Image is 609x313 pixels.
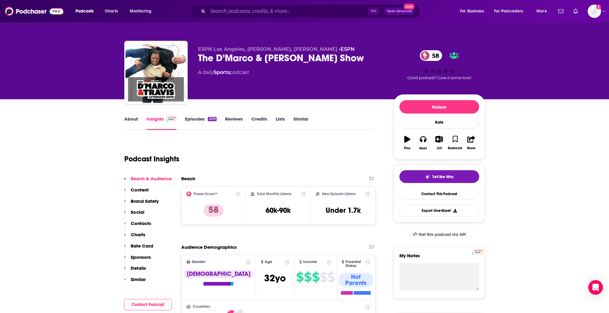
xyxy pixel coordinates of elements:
span: Podcasts [76,7,94,16]
div: Share [467,146,475,150]
h2: New Episode Listens [322,192,356,196]
div: [DEMOGRAPHIC_DATA] [183,270,254,278]
span: Monitoring [130,7,151,16]
button: Contact Podcast [124,299,172,310]
a: Show notifications dropdown [571,6,580,16]
a: InsightsPodchaser Pro [147,116,177,130]
button: Rate Card [124,243,153,254]
button: Export One-Sheet [399,205,479,216]
span: $ [296,272,303,282]
input: Search podcasts, credits, & more... [208,6,368,16]
div: 3219 [208,117,216,121]
a: Charts [101,6,122,16]
a: Similar [293,116,308,130]
div: A daily podcast [198,69,249,76]
button: open menu [490,6,532,16]
span: $ [328,272,335,282]
span: Charts [105,7,118,16]
span: For Business [460,7,484,16]
button: Open AdvancedNew [384,8,415,15]
img: Podchaser - Follow, Share and Rate Podcasts [5,5,63,17]
a: Lists [276,116,285,130]
button: Follow [399,100,479,114]
p: Brand Safety [131,198,159,204]
img: Podchaser Pro [166,117,177,122]
div: Rate [399,116,479,128]
span: For Podcasters [494,7,523,16]
p: Charts [131,232,145,237]
span: Gender [192,260,205,264]
span: Get this podcast via API [419,232,466,237]
span: Open Advanced [387,10,412,13]
button: Brand Safety [124,198,159,209]
a: ESPN [341,46,355,52]
div: Bookmark [448,146,462,150]
button: Contacts [124,220,151,232]
span: Logged in as adamcbenjamin [588,5,601,18]
button: open menu [126,6,159,16]
a: Show notifications dropdown [556,6,566,16]
div: Not Parents [338,273,374,287]
span: Parental Status [345,260,364,268]
button: Sponsors [124,254,151,266]
span: $ [312,272,319,282]
button: open menu [532,6,554,16]
button: Apps [415,132,431,154]
h3: Under 1.7k [326,206,361,215]
img: Podchaser Pro [472,250,483,255]
div: Open Intercom Messenger [588,280,603,295]
button: Similar [124,276,146,288]
button: Social [124,209,144,220]
button: open menu [71,6,101,16]
p: Details [131,265,146,271]
button: Share [463,132,479,154]
p: Similar [131,276,146,282]
span: $ [304,272,311,282]
button: Reach & Audience [124,176,172,187]
p: Content [131,187,149,193]
button: open menu [456,6,492,16]
h3: 60k-90k [266,206,291,215]
span: Tell Me Why [432,174,453,179]
div: Apps [419,146,427,150]
h2: Power Score™ [194,192,218,196]
a: 58 [420,50,442,61]
label: My Notes [399,253,479,263]
h2: Reach [181,176,195,181]
span: ESPN Los Angeles, [PERSON_NAME], [PERSON_NAME] [198,46,337,52]
button: Charts [124,232,145,243]
button: tell me why sparkleTell Me Why [399,170,479,183]
span: ⌘ K [368,7,379,15]
a: Get this podcast via API [408,227,471,242]
button: Bookmark [447,132,463,154]
p: Contacts [131,220,151,226]
img: The D’Marco & Travis Afternoon Show [126,42,186,103]
div: 58Good podcast? Give it some love! [394,46,485,84]
button: Details [124,265,146,276]
div: List [437,146,442,150]
span: Good podcast? Give it some love! [407,76,471,80]
p: 58 [204,204,224,216]
span: Income [303,260,317,264]
span: 58 [426,50,442,61]
span: Age [265,260,272,264]
a: Contact This Podcast [399,188,479,200]
p: Sponsors [131,254,151,260]
p: Rate Card [131,243,153,249]
button: Play [399,132,415,154]
span: More [536,7,547,16]
img: tell me why sparkle [425,174,430,179]
svg: Add a profile image [596,5,601,9]
span: New [404,4,415,9]
a: Pro website [472,249,483,255]
div: Search podcasts, credits, & more... [197,4,426,18]
a: Sports [214,69,230,75]
a: Reviews [225,116,243,130]
h2: Audience Demographics [181,244,237,250]
p: Reach & Audience [131,176,172,181]
span: 32 yo [264,272,286,284]
img: User Profile [588,5,601,18]
a: Episodes3219 [185,116,216,130]
h2: Total Monthly Listens [257,192,291,196]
